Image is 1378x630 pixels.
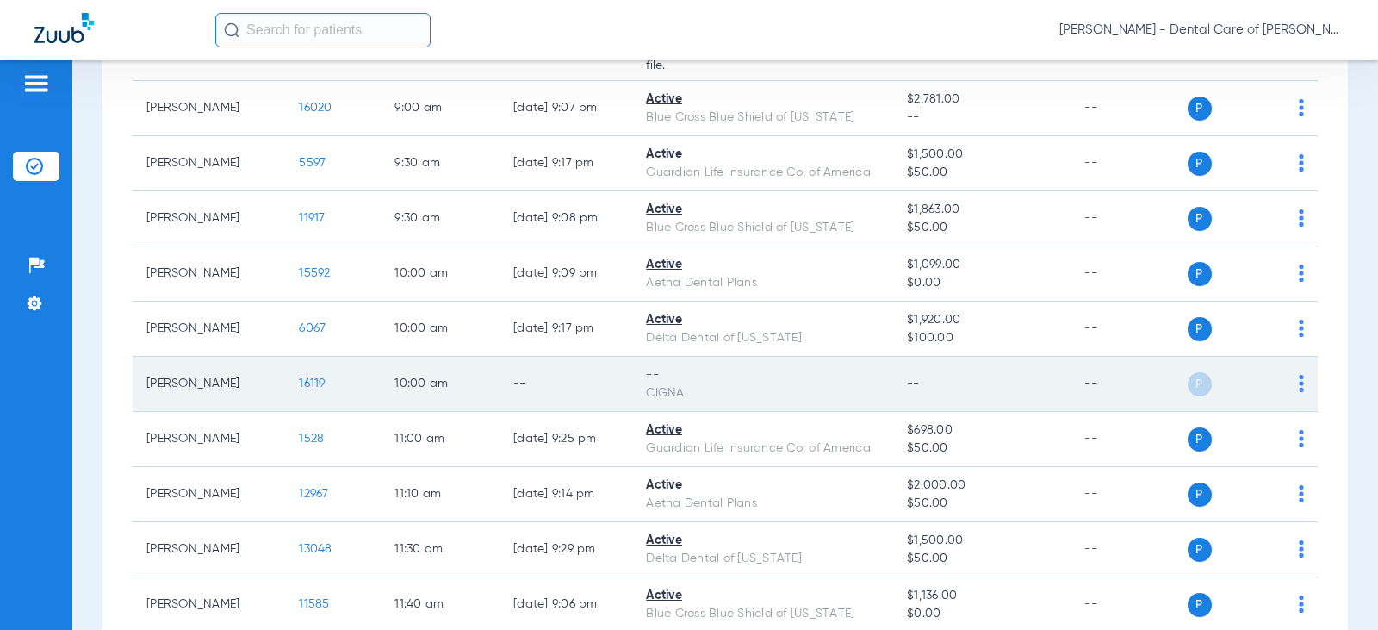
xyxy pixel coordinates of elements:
div: Active [646,477,879,495]
td: 10:00 AM [381,302,500,357]
td: [PERSON_NAME] [133,522,285,577]
span: P [1188,372,1212,396]
span: 16119 [299,377,325,390]
td: 10:00 AM [381,357,500,412]
td: [PERSON_NAME] [133,302,285,357]
span: P [1188,427,1212,452]
div: Guardian Life Insurance Co. of America [646,164,879,182]
span: $50.00 [907,219,1057,237]
span: P [1188,483,1212,507]
div: Active [646,532,879,550]
td: 11:10 AM [381,467,500,522]
span: -- [907,377,920,390]
td: 11:30 AM [381,522,500,577]
td: -- [500,357,632,412]
div: Guardian Life Insurance Co. of America [646,440,879,458]
span: $50.00 [907,440,1057,458]
div: Active [646,421,879,440]
div: Active [646,587,879,605]
img: group-dot-blue.svg [1299,265,1304,282]
span: 1528 [299,433,324,445]
span: $1,099.00 [907,256,1057,274]
td: [DATE] 9:17 PM [500,302,632,357]
span: 13048 [299,543,332,555]
td: 10:00 AM [381,246,500,302]
span: $1,500.00 [907,146,1057,164]
div: Aetna Dental Plans [646,495,879,513]
span: $0.00 [907,605,1057,623]
td: [PERSON_NAME] [133,467,285,522]
div: Delta Dental of [US_STATE] [646,329,879,347]
img: group-dot-blue.svg [1299,209,1304,227]
div: Active [646,201,879,219]
td: [DATE] 9:25 PM [500,412,632,467]
span: $1,920.00 [907,311,1057,329]
td: [PERSON_NAME] [133,136,285,191]
span: $0.00 [907,274,1057,292]
td: 9:30 AM [381,136,500,191]
img: group-dot-blue.svg [1299,540,1304,558]
td: [DATE] 9:14 PM [500,467,632,522]
img: Search Icon [224,22,239,38]
img: group-dot-blue.svg [1299,430,1304,447]
span: 6067 [299,322,326,334]
td: 11:00 AM [381,412,500,467]
span: $1,863.00 [907,201,1057,219]
span: P [1188,538,1212,562]
span: $2,781.00 [907,90,1057,109]
div: Active [646,146,879,164]
td: -- [1071,191,1187,246]
img: group-dot-blue.svg [1299,375,1304,392]
td: [DATE] 9:07 PM [500,81,632,136]
span: $2,000.00 [907,477,1057,495]
span: $100.00 [907,329,1057,347]
div: Blue Cross Blue Shield of [US_STATE] [646,605,879,623]
span: $1,136.00 [907,587,1057,605]
span: 11585 [299,598,329,610]
span: P [1188,262,1212,286]
td: [DATE] 9:08 PM [500,191,632,246]
img: group-dot-blue.svg [1299,596,1304,613]
span: $1,500.00 [907,532,1057,550]
img: group-dot-blue.svg [1299,485,1304,502]
img: group-dot-blue.svg [1299,154,1304,172]
div: Active [646,311,879,329]
span: 11917 [299,212,325,224]
span: $50.00 [907,164,1057,182]
span: P [1188,152,1212,176]
span: 15592 [299,267,330,279]
img: hamburger-icon [22,73,50,94]
div: Delta Dental of [US_STATE] [646,550,879,568]
div: Active [646,256,879,274]
span: P [1188,207,1212,231]
td: [DATE] 9:09 PM [500,246,632,302]
div: Active [646,90,879,109]
td: -- [1071,522,1187,577]
td: [DATE] 9:17 PM [500,136,632,191]
div: CIGNA [646,384,879,402]
td: -- [1071,81,1187,136]
td: -- [1071,412,1187,467]
div: Blue Cross Blue Shield of [US_STATE] [646,109,879,127]
td: [PERSON_NAME] [133,357,285,412]
img: group-dot-blue.svg [1299,320,1304,337]
div: -- [646,366,879,384]
span: 16020 [299,102,332,114]
span: 5597 [299,157,326,169]
span: $698.00 [907,421,1057,440]
input: Search for patients [215,13,431,47]
td: -- [1071,467,1187,522]
span: P [1188,317,1212,341]
span: P [1188,97,1212,121]
td: [PERSON_NAME] [133,246,285,302]
span: P [1188,593,1212,617]
div: Aetna Dental Plans [646,274,879,292]
td: 9:00 AM [381,81,500,136]
td: 9:30 AM [381,191,500,246]
div: Blue Cross Blue Shield of [US_STATE] [646,219,879,237]
td: -- [1071,246,1187,302]
td: [PERSON_NAME] [133,191,285,246]
td: -- [1071,302,1187,357]
span: $50.00 [907,495,1057,513]
td: -- [1071,136,1187,191]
